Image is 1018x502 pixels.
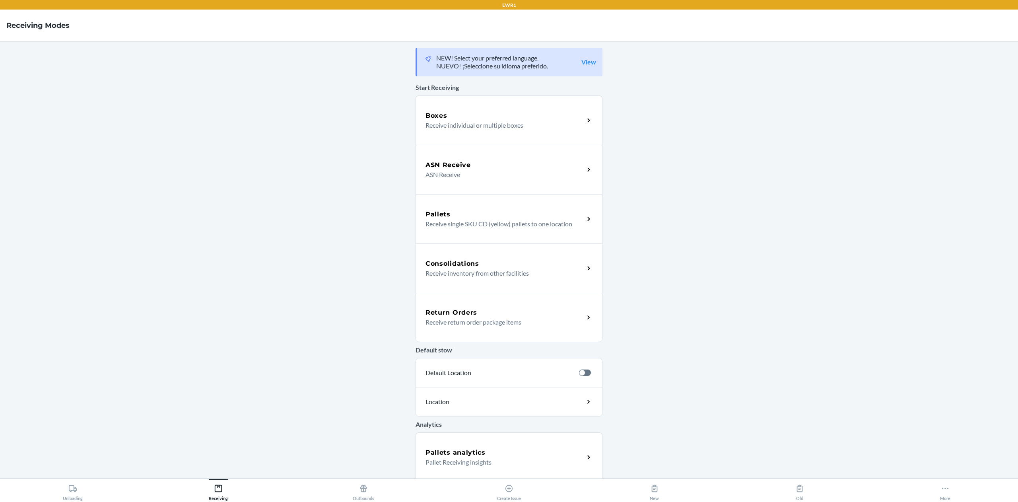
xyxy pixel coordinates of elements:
[416,83,602,92] p: Start Receiving
[416,387,602,416] a: Location
[425,397,519,407] p: Location
[872,479,1018,501] button: More
[425,448,486,457] h5: Pallets analytics
[425,308,477,317] h5: Return Orders
[425,170,578,179] p: ASN Receive
[425,368,573,377] p: Default Location
[795,481,804,501] div: Old
[146,479,291,501] button: Receiving
[940,481,950,501] div: More
[425,259,479,269] h5: Consolidations
[209,481,228,501] div: Receiving
[416,293,602,342] a: Return OrdersReceive return order package items
[416,194,602,243] a: PalletsReceive single SKU CD (yellow) pallets to one location
[582,479,727,501] button: New
[425,457,578,467] p: Pallet Receiving insights
[650,481,659,501] div: New
[416,432,602,482] a: Pallets analyticsPallet Receiving insights
[425,317,578,327] p: Receive return order package items
[425,111,447,121] h5: Boxes
[353,481,374,501] div: Outbounds
[436,479,582,501] button: Create Issue
[291,479,436,501] button: Outbounds
[502,2,516,9] p: EWR1
[425,160,471,170] h5: ASN Receive
[727,479,873,501] button: Old
[416,145,602,194] a: ASN ReceiveASN Receive
[497,481,521,501] div: Create Issue
[425,121,578,130] p: Receive individual or multiple boxes
[416,95,602,145] a: BoxesReceive individual or multiple boxes
[425,269,578,278] p: Receive inventory from other facilities
[6,20,70,31] h4: Receiving Modes
[416,345,602,355] p: Default stow
[425,210,451,219] h5: Pallets
[416,243,602,293] a: ConsolidationsReceive inventory from other facilities
[425,219,578,229] p: Receive single SKU CD (yellow) pallets to one location
[63,481,83,501] div: Unloading
[416,420,602,429] p: Analytics
[436,54,548,62] p: NEW! Select your preferred language.
[436,62,548,70] p: NUEVO! ¡Seleccione su idioma preferido.
[581,58,596,66] a: View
